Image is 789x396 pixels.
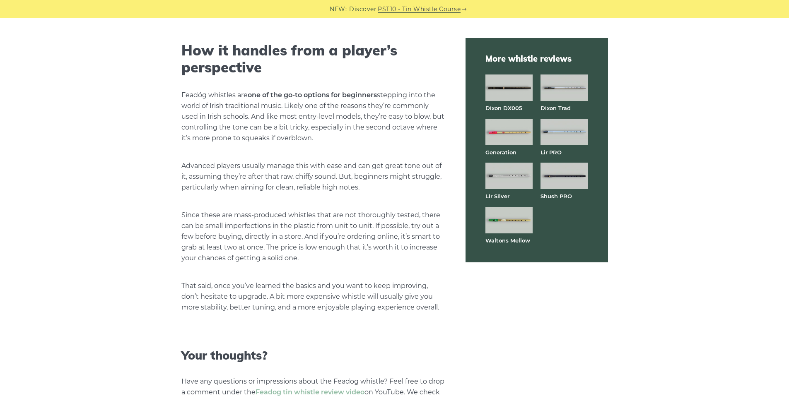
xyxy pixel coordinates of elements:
h2: How it handles from a player’s perspective [181,42,446,76]
a: Waltons Mellow [485,237,530,244]
a: Lir PRO [540,149,562,156]
a: Dixon Trad [540,105,571,111]
a: Dixon DX005 [485,105,522,111]
p: Feadóg whistles are stepping into the world of Irish traditional music. Likely one of the reasons... [181,90,446,144]
a: Feadog tin whistle review video [256,388,364,396]
a: Shush PRO [540,193,572,199]
img: Lir PRO aluminum tin whistle full front view [540,119,588,145]
a: PST10 - Tin Whistle Course [378,5,461,14]
img: Generation brass tin whistle full front view [485,119,533,145]
span: More whistle reviews [485,53,588,65]
p: Advanced players usually manage this with ease and can get great tone out of it, assuming they’re... [181,161,446,193]
h3: Your thoughts? [181,348,446,362]
strong: one of the go-to options for beginners [248,91,377,99]
a: Generation [485,149,516,156]
img: Shuh PRO tin whistle full front view [540,163,588,189]
a: Lir Silver [485,193,509,199]
span: Discover [349,5,376,14]
img: Dixon DX005 tin whistle full front view [485,74,533,101]
img: Dixon Trad tin whistle full front view [540,74,588,101]
p: That said, once you’ve learned the basics and you want to keep improving, don’t hesitate to upgra... [181,281,446,313]
p: Since these are mass-produced whistles that are not thoroughly tested, there can be small imperfe... [181,210,446,264]
img: Lir Silver tin whistle full front view [485,163,533,189]
img: Waltons Mellow tin whistle full front view [485,207,533,233]
span: NEW: [330,5,347,14]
